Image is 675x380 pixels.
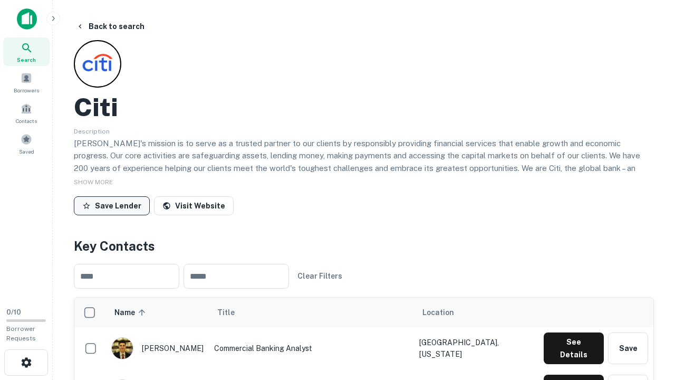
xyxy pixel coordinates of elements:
span: Contacts [16,117,37,125]
th: Title [209,298,414,327]
img: 1753279374948 [112,338,133,359]
span: Borrower Requests [6,325,36,342]
img: capitalize-icon.png [17,8,37,30]
button: Save [608,332,648,364]
iframe: Chat Widget [622,296,675,346]
td: [GEOGRAPHIC_DATA], [US_STATE] [414,327,538,369]
h2: Citi [74,92,118,122]
a: Search [3,37,50,66]
p: [PERSON_NAME]'s mission is to serve as a trusted partner to our clients by responsibly providing ... [74,137,654,199]
button: Back to search [72,17,149,36]
span: Name [114,306,149,319]
div: [PERSON_NAME] [111,337,204,359]
a: Borrowers [3,68,50,97]
button: Save Lender [74,196,150,215]
a: Contacts [3,99,50,127]
td: Commercial Banking Analyst [209,327,414,369]
span: 0 / 10 [6,308,21,316]
a: Saved [3,129,50,158]
h4: Key Contacts [74,236,654,255]
span: Borrowers [14,86,39,94]
a: Visit Website [154,196,234,215]
button: See Details [544,332,604,364]
button: Clear Filters [293,267,346,286]
th: Name [106,298,209,327]
span: Title [217,306,248,319]
span: Description [74,128,110,135]
span: SHOW MORE [74,178,113,186]
span: Search [17,55,36,64]
th: Location [414,298,538,327]
span: Location [422,306,454,319]
span: Saved [19,147,34,156]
